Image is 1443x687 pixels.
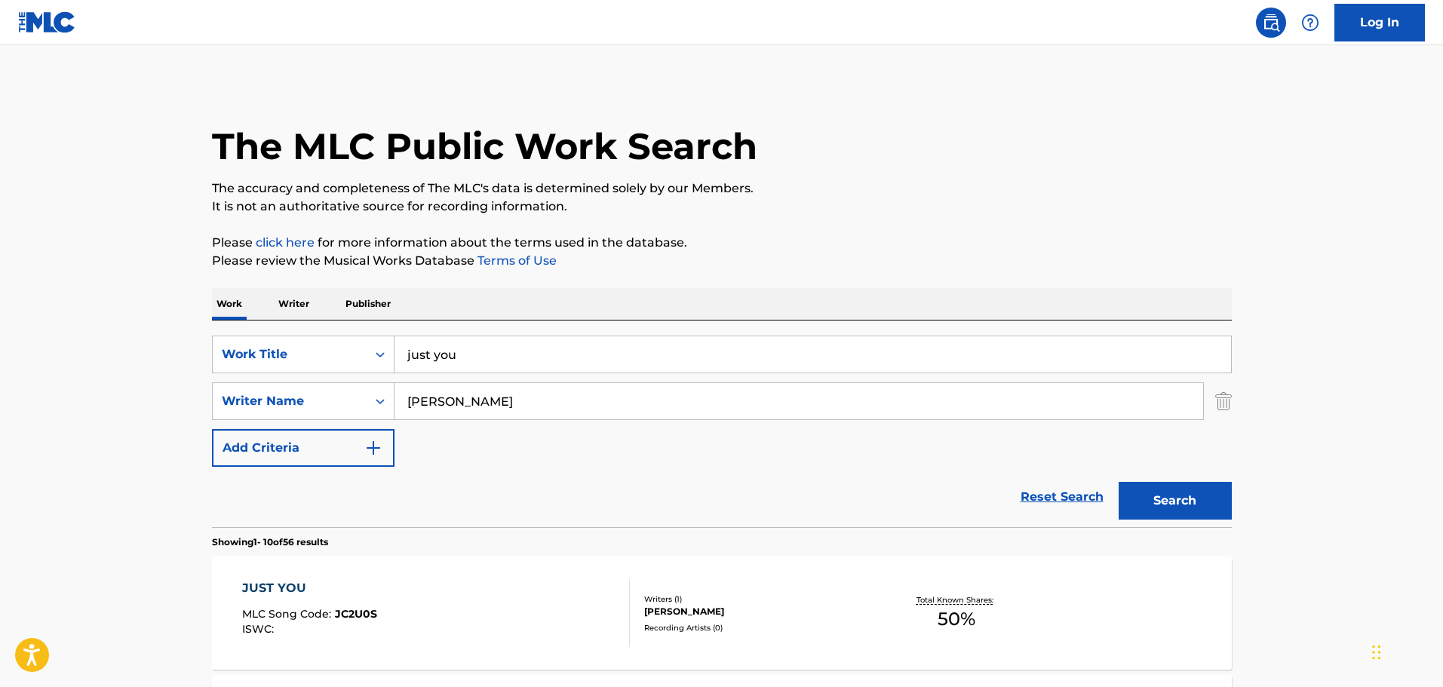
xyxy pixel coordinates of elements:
[212,198,1232,216] p: It is not an authoritative source for recording information.
[242,607,335,621] span: MLC Song Code :
[364,439,382,457] img: 9d2ae6d4665cec9f34b9.svg
[212,179,1232,198] p: The accuracy and completeness of The MLC's data is determined solely by our Members.
[1013,480,1111,514] a: Reset Search
[1301,14,1319,32] img: help
[18,11,76,33] img: MLC Logo
[1295,8,1325,38] div: Help
[212,234,1232,252] p: Please for more information about the terms used in the database.
[474,253,557,268] a: Terms of Use
[222,392,358,410] div: Writer Name
[341,288,395,320] p: Publisher
[1372,630,1381,675] div: Drag
[644,593,872,605] div: Writers ( 1 )
[222,345,358,363] div: Work Title
[212,535,328,549] p: Showing 1 - 10 of 56 results
[212,429,395,467] button: Add Criteria
[212,336,1232,527] form: Search Form
[242,579,377,597] div: JUST YOU
[212,288,247,320] p: Work
[274,288,314,320] p: Writer
[1215,382,1232,420] img: Delete Criterion
[916,594,997,606] p: Total Known Shares:
[242,622,278,636] span: ISWC :
[1262,14,1280,32] img: search
[1119,482,1232,520] button: Search
[212,252,1232,270] p: Please review the Musical Works Database
[644,605,872,618] div: [PERSON_NAME]
[1334,4,1425,41] a: Log In
[212,557,1232,670] a: JUST YOUMLC Song Code:JC2U0SISWC:Writers (1)[PERSON_NAME]Recording Artists (0)Total Known Shares:50%
[1256,8,1286,38] a: Public Search
[644,622,872,633] div: Recording Artists ( 0 )
[256,235,315,250] a: click here
[1368,615,1443,687] iframe: Chat Widget
[212,124,757,169] h1: The MLC Public Work Search
[938,606,975,633] span: 50 %
[335,607,377,621] span: JC2U0S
